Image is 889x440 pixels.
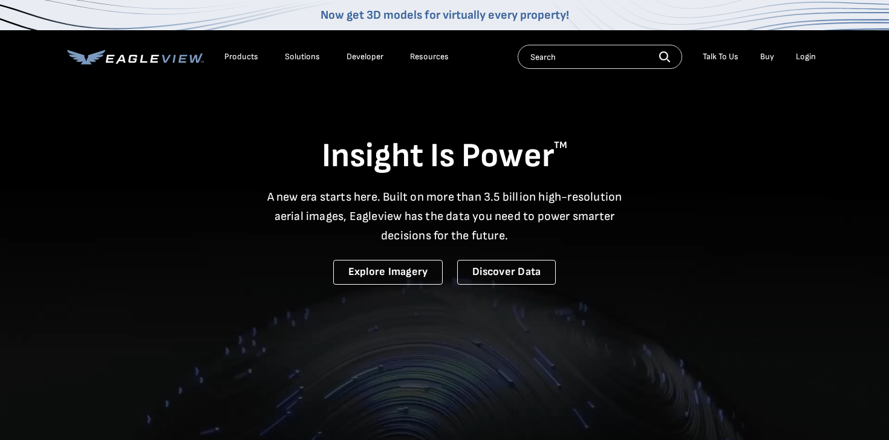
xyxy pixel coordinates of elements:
div: Products [224,51,258,62]
div: Talk To Us [703,51,738,62]
h1: Insight Is Power [67,135,822,178]
a: Explore Imagery [333,260,443,285]
div: Solutions [285,51,320,62]
div: Resources [410,51,449,62]
p: A new era starts here. Built on more than 3.5 billion high-resolution aerial images, Eagleview ha... [259,187,630,245]
a: Buy [760,51,774,62]
a: Now get 3D models for virtually every property! [321,8,569,22]
a: Developer [347,51,383,62]
input: Search [518,45,682,69]
a: Discover Data [457,260,556,285]
sup: TM [554,140,567,151]
div: Login [796,51,816,62]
